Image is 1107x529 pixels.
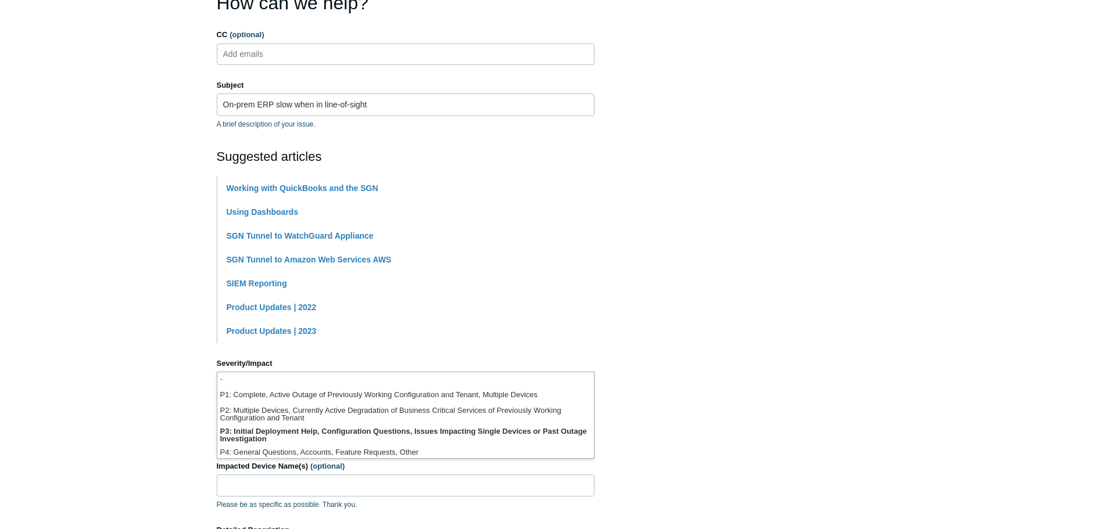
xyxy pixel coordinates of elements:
[217,404,594,424] li: P2: Multiple Devices, Currently Active Degradation of Business Critical Services of Previously Wo...
[227,207,299,217] a: Using Dashboards
[217,388,594,404] li: P1: Complete, Active Outage of Previously Working Configuration and Tenant, Multiple Devices
[227,255,392,264] a: SGN Tunnel to Amazon Web Services AWS
[217,147,594,166] h2: Suggested articles
[227,231,374,240] a: SGN Tunnel to WatchGuard Appliance
[217,460,594,472] label: Impacted Device Name(s)
[217,372,594,388] li: -
[217,119,594,129] p: A brief description of your issue.
[217,445,594,461] li: P4: General Questions, Accounts, Feature Requests, Other
[217,499,594,510] p: Please be as specific as possible. Thank you.
[217,358,594,369] label: Severity/Impact
[230,30,264,39] span: (optional)
[217,29,594,41] label: CC
[227,279,287,288] a: SIEM Reporting
[227,326,317,336] a: Product Updates | 2023
[218,45,288,63] input: Add emails
[217,424,594,445] li: P3: Initial Deployment Help, Configuration Questions, Issues Impacting Single Devices or Past Out...
[310,462,345,470] span: (optional)
[217,80,594,91] label: Subject
[227,303,317,312] a: Product Updates | 2022
[227,183,378,193] a: Working with QuickBooks and the SGN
